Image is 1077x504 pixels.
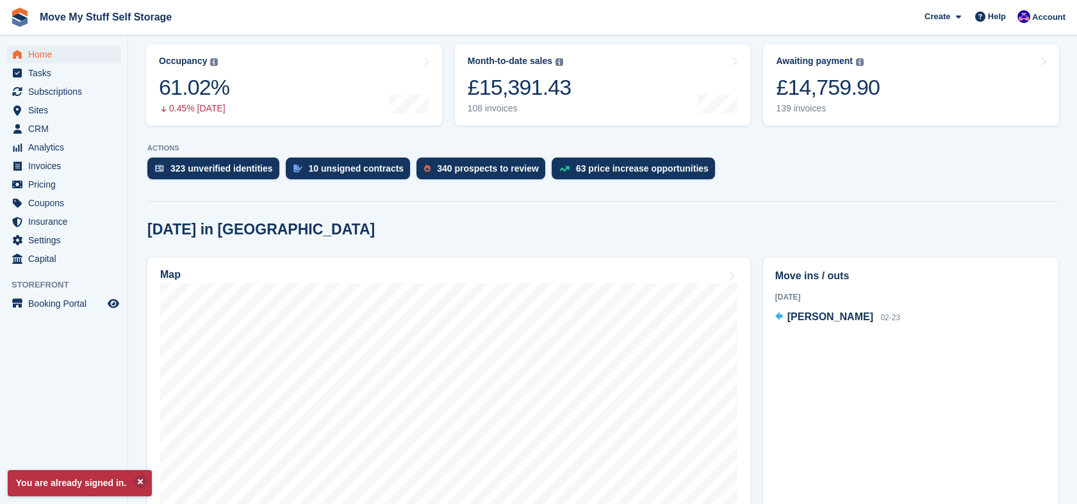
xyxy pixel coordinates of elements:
[416,158,552,186] a: 340 prospects to review
[155,165,164,172] img: verify_identity-adf6edd0f0f0b5bbfe63781bf79b02c33cf7c696d77639b501bdc392416b5a36.svg
[455,44,751,126] a: Month-to-date sales £15,391.43 108 invoices
[147,221,375,238] h2: [DATE] in [GEOGRAPHIC_DATA]
[160,269,181,280] h2: Map
[146,44,442,126] a: Occupancy 61.02% 0.45% [DATE]
[555,58,563,66] img: icon-info-grey-7440780725fd019a000dd9b08b2336e03edf1995a4989e88bcd33f0948082b44.svg
[6,175,121,193] a: menu
[10,8,29,27] img: stora-icon-8386f47178a22dfd0bd8f6a31ec36ba5ce8667c1dd55bd0f319d3a0aa187defe.svg
[147,158,286,186] a: 323 unverified identities
[6,194,121,212] a: menu
[159,103,229,114] div: 0.45% [DATE]
[6,101,121,119] a: menu
[576,163,709,174] div: 63 price increase opportunities
[1032,11,1065,24] span: Account
[210,58,218,66] img: icon-info-grey-7440780725fd019a000dd9b08b2336e03edf1995a4989e88bcd33f0948082b44.svg
[286,158,417,186] a: 10 unsigned contracts
[988,10,1006,23] span: Help
[468,56,552,67] div: Month-to-date sales
[775,309,900,326] a: [PERSON_NAME] 02-23
[28,194,105,212] span: Coupons
[6,138,121,156] a: menu
[28,64,105,82] span: Tasks
[28,138,105,156] span: Analytics
[6,250,121,268] a: menu
[28,231,105,249] span: Settings
[6,231,121,249] a: menu
[776,74,880,101] div: £14,759.90
[159,74,229,101] div: 61.02%
[8,470,152,496] p: You are already signed in.
[776,56,853,67] div: Awaiting payment
[35,6,177,28] a: Move My Stuff Self Storage
[763,44,1059,126] a: Awaiting payment £14,759.90 139 invoices
[28,295,105,313] span: Booking Portal
[28,175,105,193] span: Pricing
[28,250,105,268] span: Capital
[856,58,864,66] img: icon-info-grey-7440780725fd019a000dd9b08b2336e03edf1995a4989e88bcd33f0948082b44.svg
[147,144,1058,152] p: ACTIONS
[28,157,105,175] span: Invoices
[6,295,121,313] a: menu
[776,103,880,114] div: 139 invoices
[6,64,121,82] a: menu
[28,45,105,63] span: Home
[437,163,539,174] div: 340 prospects to review
[6,120,121,138] a: menu
[468,74,571,101] div: £15,391.43
[468,103,571,114] div: 108 invoices
[925,10,950,23] span: Create
[424,165,431,172] img: prospect-51fa495bee0391a8d652442698ab0144808aea92771e9ea1ae160a38d050c398.svg
[106,296,121,311] a: Preview store
[28,213,105,231] span: Insurance
[159,56,207,67] div: Occupancy
[28,101,105,119] span: Sites
[880,313,900,322] span: 02-23
[6,45,121,63] a: menu
[28,83,105,101] span: Subscriptions
[6,157,121,175] a: menu
[1017,10,1030,23] img: Jade Whetnall
[552,158,721,186] a: 63 price increase opportunities
[309,163,404,174] div: 10 unsigned contracts
[775,268,1046,284] h2: Move ins / outs
[12,279,127,291] span: Storefront
[6,83,121,101] a: menu
[170,163,273,174] div: 323 unverified identities
[6,213,121,231] a: menu
[293,165,302,172] img: contract_signature_icon-13c848040528278c33f63329250d36e43548de30e8caae1d1a13099fd9432cc5.svg
[28,120,105,138] span: CRM
[775,291,1046,303] div: [DATE]
[559,166,570,172] img: price_increase_opportunities-93ffe204e8149a01c8c9dc8f82e8f89637d9d84a8eef4429ea346261dce0b2c0.svg
[787,311,873,322] span: [PERSON_NAME]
